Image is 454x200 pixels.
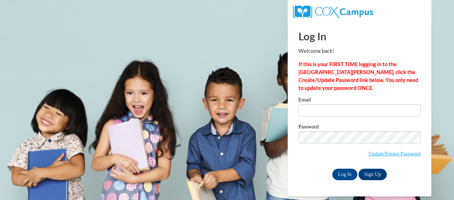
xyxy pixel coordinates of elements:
[293,5,373,18] img: COX Campus
[332,169,357,180] input: Log In
[298,97,421,104] label: Email
[369,151,421,156] a: Update/Forgot Password
[298,47,421,55] p: Welcome back!
[358,169,386,180] a: Sign Up
[293,8,373,14] a: COX Campus
[298,124,421,131] label: Password
[298,61,418,91] strong: If this is your FIRST TIME logging in to the [GEOGRAPHIC_DATA][PERSON_NAME], click the Create/Upd...
[298,29,421,44] h1: Log In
